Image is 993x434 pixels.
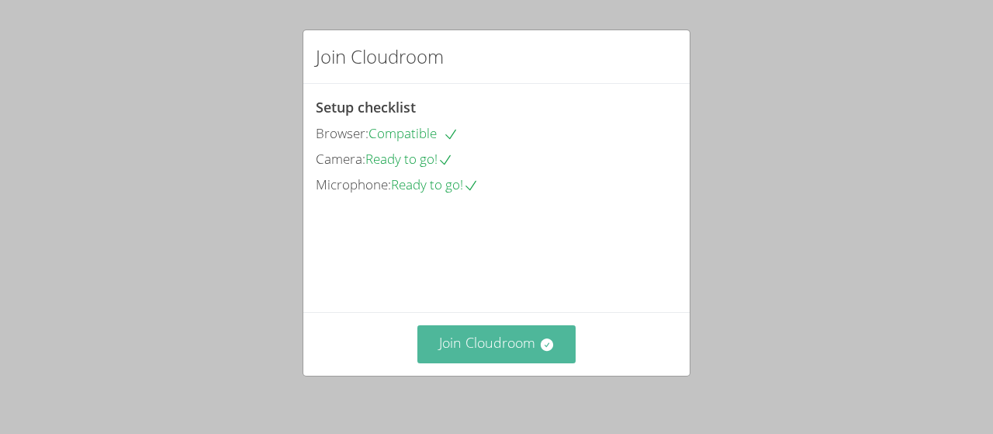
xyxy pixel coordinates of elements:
[365,150,453,168] span: Ready to go!
[316,175,391,193] span: Microphone:
[417,325,576,363] button: Join Cloudroom
[316,150,365,168] span: Camera:
[316,124,368,142] span: Browser:
[316,98,416,116] span: Setup checklist
[368,124,458,142] span: Compatible
[391,175,479,193] span: Ready to go!
[316,43,444,71] h2: Join Cloudroom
